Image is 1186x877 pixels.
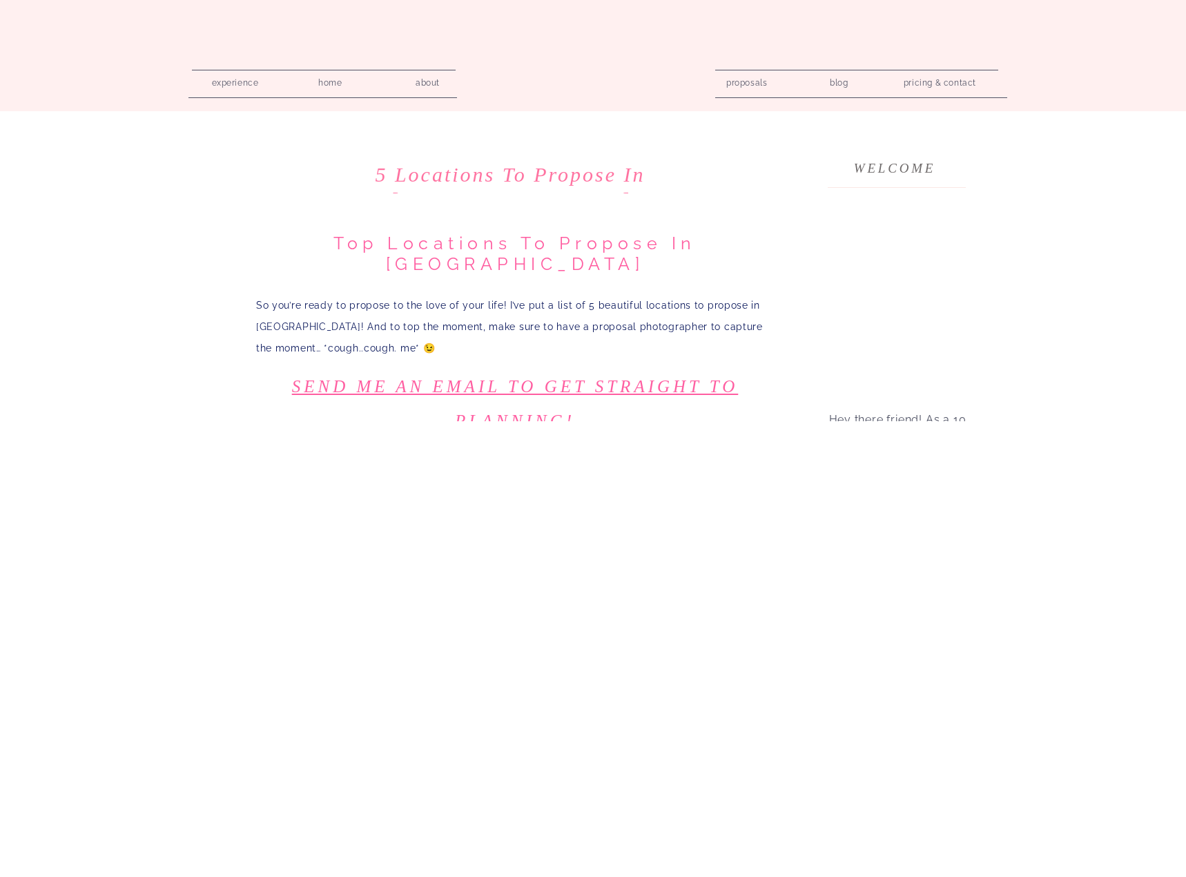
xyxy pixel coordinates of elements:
a: pricing & contact [898,74,982,93]
p: So you’re ready to propose to the love of your life! I’ve put a list of 5 beautiful locations to ... [256,295,774,358]
a: Send me an email to get straight to planning! [292,377,739,430]
a: about [408,74,447,87]
h1: 5 Locations to Propose in [GEOGRAPHIC_DATA] [251,162,769,184]
a: blog [819,74,859,87]
h3: welcome [851,157,938,171]
a: home [311,74,350,87]
a: experience [202,74,268,87]
a: proposals [726,74,766,87]
h1: Top locations to Propose in [GEOGRAPHIC_DATA] [256,233,774,274]
p: Hey there friend! As a 10 year experienced photographer in the [GEOGRAPHIC_DATA] area, I'm here t... [824,407,971,476]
